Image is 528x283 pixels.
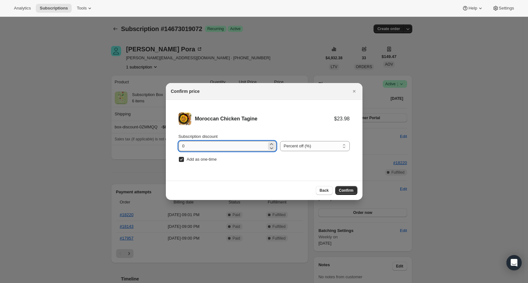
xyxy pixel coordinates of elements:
div: Open Intercom Messenger [506,255,522,270]
button: Settings [489,4,518,13]
button: Close [350,87,359,96]
span: Back [320,188,329,193]
div: Moroccan Chicken Tagine [195,116,334,122]
span: Subscription discount [179,134,218,139]
span: Settings [499,6,514,11]
button: Subscriptions [36,4,72,13]
img: Moroccan Chicken Tagine [179,113,191,125]
span: Help [468,6,477,11]
button: Confirm [335,186,357,195]
button: Help [458,4,487,13]
span: Confirm [339,188,354,193]
span: Add as one-time [187,157,217,162]
button: Analytics [10,4,35,13]
span: Analytics [14,6,31,11]
span: Subscriptions [40,6,68,11]
div: $23.98 [334,116,350,122]
button: Tools [73,4,97,13]
h2: Confirm price [171,88,200,94]
span: Tools [77,6,87,11]
button: Back [316,186,333,195]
